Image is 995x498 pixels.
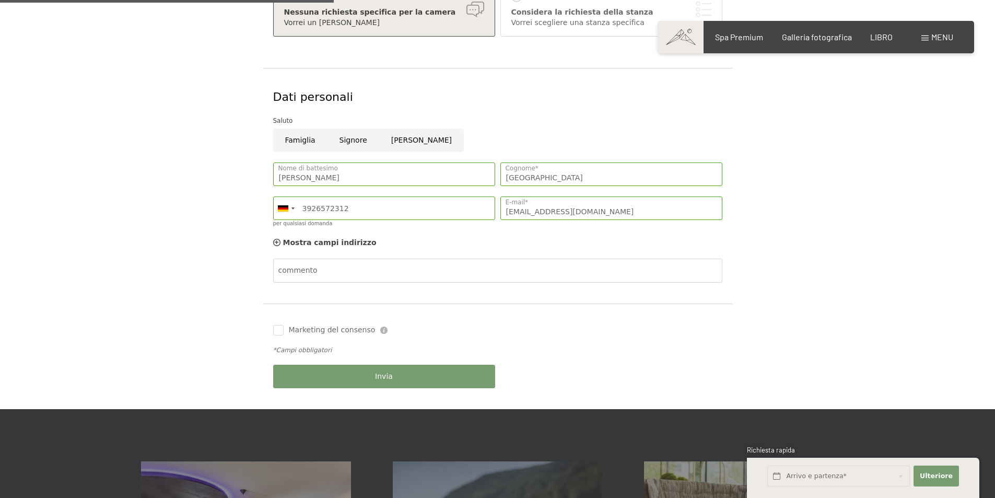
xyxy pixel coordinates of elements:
font: Saluto [273,117,293,124]
font: Nessuna richiesta specifica per la camera [284,8,456,16]
font: per qualsiasi domanda [273,221,333,226]
font: Richiesta rapida [747,446,795,454]
button: Ulteriore [914,466,958,487]
button: Invia [273,365,495,388]
font: Vorrei un [PERSON_NAME] [284,18,380,27]
a: Galleria fotografica [782,32,852,42]
font: 1 [746,472,748,481]
font: Marketing del consenso [289,326,376,334]
div: Germania (Germania): +49 [274,197,298,219]
input: 01512 3456789 [273,196,495,220]
font: Mostra campi indirizzo [283,238,377,247]
font: Vorrei scegliere una stanza specifica [511,18,645,27]
a: LIBRO [870,32,893,42]
font: Invia [375,372,393,380]
font: Dati personali [273,90,353,103]
font: Consenso al marketing* [397,275,485,283]
font: Ulteriore [920,472,953,480]
font: Considera la richiesta della stanza [511,8,653,16]
a: Spa Premium [715,32,763,42]
font: *Campi obbligatori [273,346,332,354]
font: menu [931,32,953,42]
